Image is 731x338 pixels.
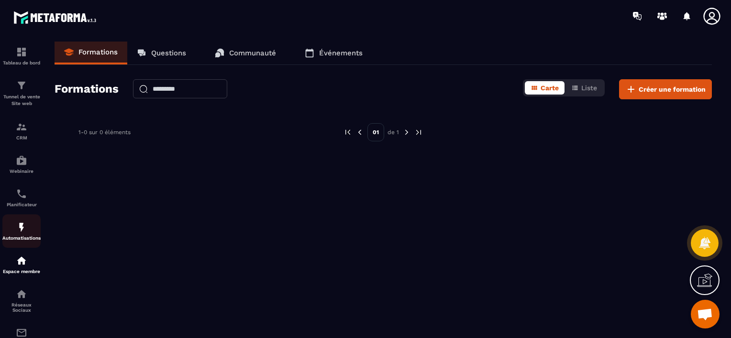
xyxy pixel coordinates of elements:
img: scheduler [16,188,27,200]
p: de 1 [388,128,399,136]
p: Webinaire [2,169,41,174]
a: Événements [295,42,372,64]
img: formation [16,80,27,91]
span: Créer une formation [639,84,706,94]
p: 1-0 sur 0 éléments [78,129,131,136]
p: Communauté [229,49,276,57]
a: Formations [55,42,127,64]
p: Événements [319,49,363,57]
a: formationformationTableau de bord [2,39,41,73]
p: 01 [367,123,384,141]
span: Carte [541,84,559,92]
p: Planificateur [2,202,41,207]
p: Questions [151,49,186,57]
a: formationformationTunnel de vente Site web [2,73,41,114]
img: next [402,128,411,137]
img: prev [355,128,364,137]
div: Ouvrir le chat [691,300,720,328]
p: Espace membre [2,269,41,274]
button: Liste [565,81,603,95]
a: automationsautomationsWebinaire [2,148,41,181]
img: logo [13,9,100,26]
a: automationsautomationsAutomatisations [2,214,41,248]
img: prev [343,128,352,137]
h2: Formations [55,79,119,99]
img: formation [16,121,27,133]
a: Questions [127,42,196,64]
a: Communauté [205,42,286,64]
button: Créer une formation [619,79,712,99]
img: next [414,128,423,137]
a: schedulerschedulerPlanificateur [2,181,41,214]
p: Réseaux Sociaux [2,302,41,313]
img: automations [16,155,27,166]
img: automations [16,255,27,266]
p: CRM [2,135,41,140]
p: Tableau de bord [2,60,41,65]
p: Automatisations [2,235,41,241]
img: social-network [16,288,27,300]
a: social-networksocial-networkRéseaux Sociaux [2,281,41,320]
img: formation [16,46,27,58]
span: Liste [581,84,597,92]
p: Tunnel de vente Site web [2,94,41,107]
img: automations [16,222,27,233]
button: Carte [525,81,565,95]
p: Formations [78,48,118,56]
a: automationsautomationsEspace membre [2,248,41,281]
a: formationformationCRM [2,114,41,148]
